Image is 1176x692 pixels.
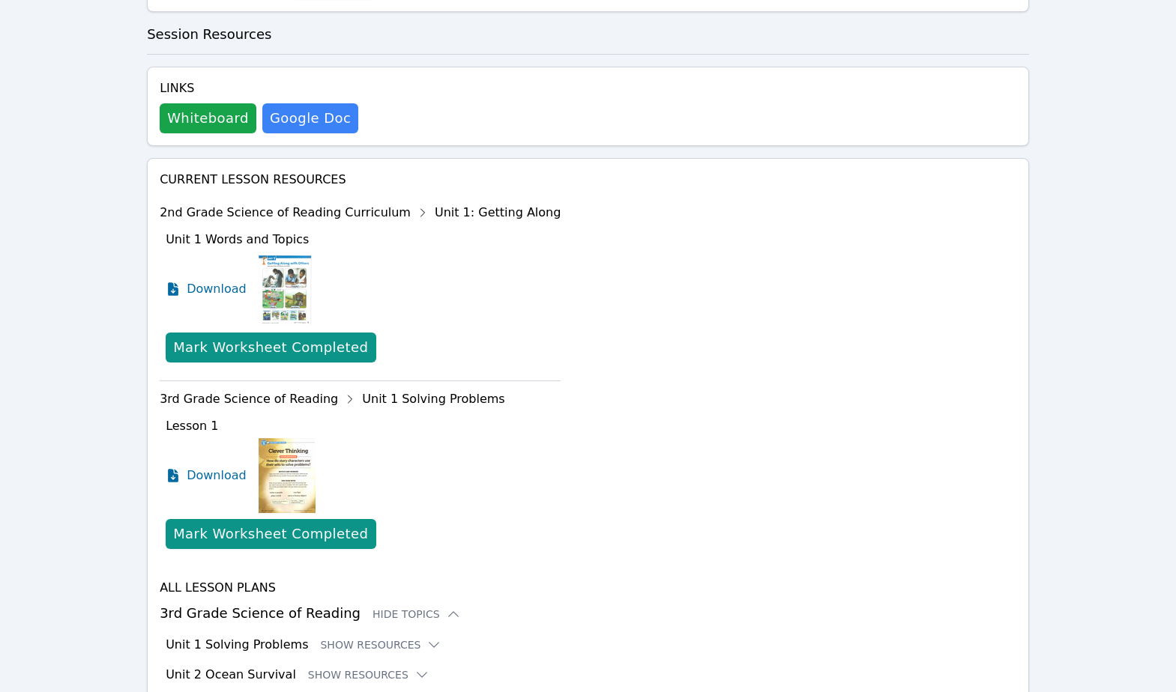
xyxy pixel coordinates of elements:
[166,333,376,362] button: Mark Worksheet Completed
[160,171,1016,189] h4: Current Lesson Resources
[147,24,1029,45] h3: Session Resources
[160,387,561,411] div: 3rd Grade Science of Reading Unit 1 Solving Problems
[259,438,316,513] img: Lesson 1
[166,252,247,327] a: Download
[308,667,429,682] button: Show Resources
[160,201,561,225] div: 2nd Grade Science of Reading Curriculum Unit 1: Getting Along
[173,337,368,358] div: Mark Worksheet Completed
[166,666,296,684] h3: Unit 2 Ocean Survival
[373,607,461,622] button: Hide Topics
[166,519,376,549] button: Mark Worksheet Completed
[160,603,1016,624] h3: 3rd Grade Science of Reading
[166,419,218,433] span: Lesson 1
[166,636,308,654] h3: Unit 1 Solving Problems
[187,467,247,485] span: Download
[173,523,368,544] div: Mark Worksheet Completed
[262,103,358,133] a: Google Doc
[166,438,247,513] a: Download
[259,252,312,327] img: Unit 1 Words and Topics
[320,637,441,652] button: Show Resources
[187,280,247,298] span: Download
[160,79,358,97] h4: Links
[160,579,1016,597] h4: All Lesson Plans
[166,232,309,246] span: Unit 1 Words and Topics
[160,103,256,133] button: Whiteboard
